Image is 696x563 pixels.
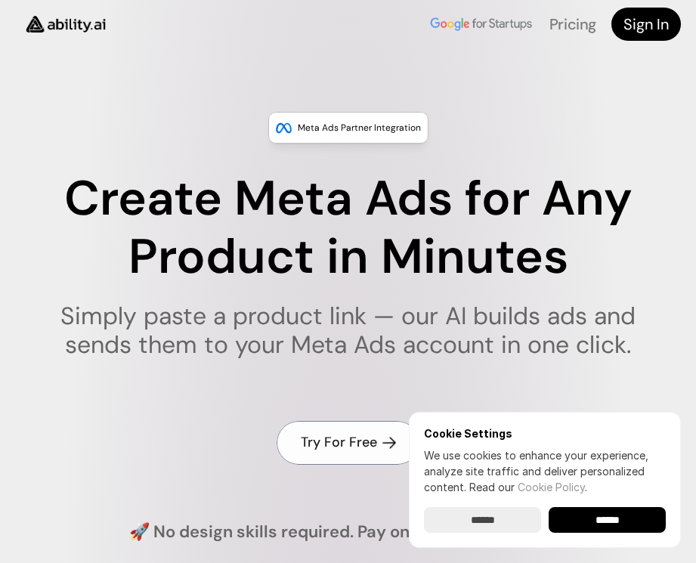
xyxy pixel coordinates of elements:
[301,433,377,452] h4: Try For Free
[424,427,666,440] h6: Cookie Settings
[518,481,585,493] a: Cookie Policy
[611,8,681,41] a: Sign In
[129,521,568,544] h4: 🚀 No design skills required. Pay only if it works for you.
[549,14,596,34] a: Pricing
[623,14,669,35] h4: Sign In
[298,120,421,135] p: Meta Ads Partner Integration
[424,447,666,495] p: We use cookies to enhance your experience, analyze site traffic and deliver personalized content.
[48,302,648,360] h1: Simply paste a product link — our AI builds ads and sends them to your Meta Ads account in one cl...
[469,481,587,493] span: Read our .
[48,170,648,286] h1: Create Meta Ads for Any Product in Minutes
[277,421,419,464] a: Try For Free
